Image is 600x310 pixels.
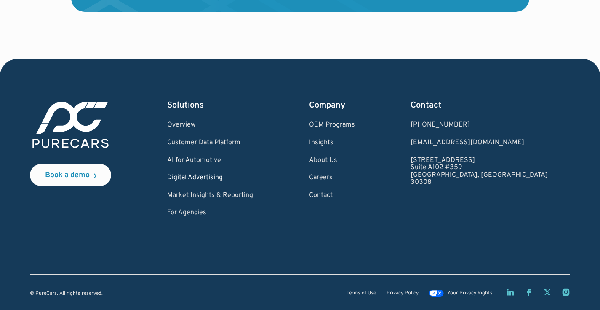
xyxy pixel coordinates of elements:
a: Facebook page [525,288,533,297]
a: Overview [167,121,253,129]
a: Email us [411,139,548,147]
div: Book a demo [45,172,90,179]
a: Privacy Policy [387,291,419,296]
div: Solutions [167,100,253,111]
a: Market Insights & Reporting [167,192,253,199]
a: Instagram page [562,288,570,297]
div: © PureCars. All rights reserved. [30,291,103,297]
img: purecars logo [30,100,111,151]
a: About Us [309,157,355,164]
a: Contact [309,192,355,199]
a: Digital Advertising [167,174,253,182]
a: Customer Data Platform [167,139,253,147]
a: Twitter X page [543,288,552,297]
a: Terms of Use [347,291,376,296]
div: [PHONE_NUMBER] [411,121,548,129]
a: Book a demo [30,164,111,186]
div: Contact [411,100,548,111]
div: Your Privacy Rights [447,291,493,296]
a: Your Privacy Rights [429,291,492,297]
a: For Agencies [167,209,253,217]
a: [STREET_ADDRESS]Suite A102 #359[GEOGRAPHIC_DATA], [GEOGRAPHIC_DATA]30308 [411,157,548,186]
a: Careers [309,174,355,182]
div: Company [309,100,355,111]
a: OEM Programs [309,121,355,129]
a: AI for Automotive [167,157,253,164]
a: Insights [309,139,355,147]
a: LinkedIn page [506,288,515,297]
